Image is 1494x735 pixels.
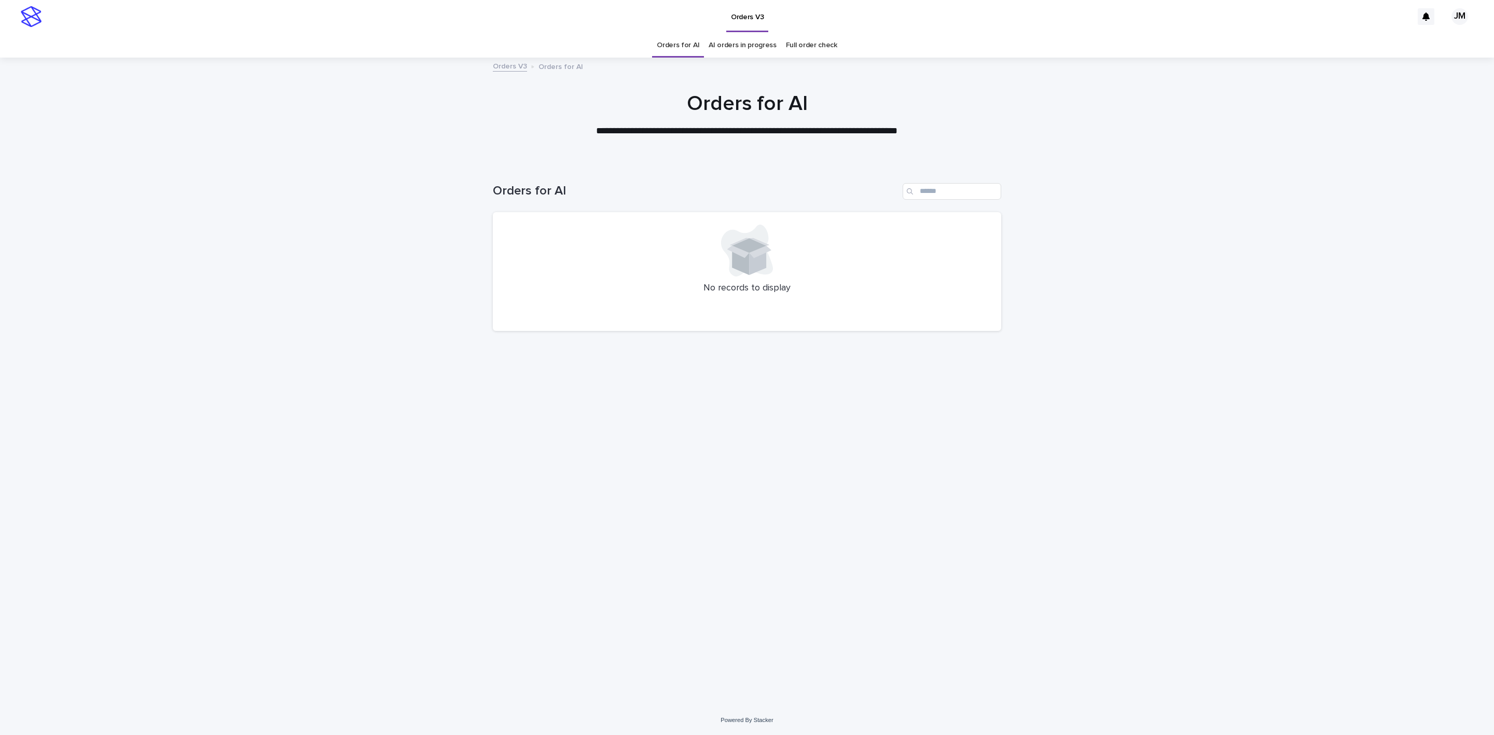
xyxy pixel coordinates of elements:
p: Orders for AI [538,60,583,72]
div: JM [1451,8,1468,25]
h1: Orders for AI [493,184,898,199]
p: No records to display [505,283,989,294]
img: stacker-logo-s-only.png [21,6,41,27]
a: Powered By Stacker [721,717,773,723]
input: Search [903,183,1001,200]
a: Orders V3 [493,60,527,72]
a: Orders for AI [657,33,699,58]
h1: Orders for AI [493,91,1001,116]
a: Full order check [786,33,837,58]
a: AI orders in progress [709,33,777,58]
